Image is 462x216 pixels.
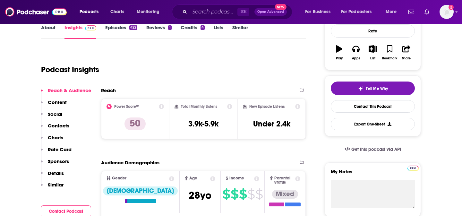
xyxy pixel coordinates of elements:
[124,117,146,130] p: 50
[48,146,72,152] p: Rate Card
[255,189,263,199] span: $
[440,5,454,19] img: User Profile
[274,176,294,185] span: Parental Status
[406,6,417,17] a: Show notifications dropdown
[41,170,64,182] button: Details
[232,24,248,39] a: Similar
[247,189,255,199] span: $
[366,86,388,91] span: Tell Me Why
[178,4,298,19] div: Search podcasts, credits, & more...
[48,99,67,105] p: Content
[181,24,205,39] a: Credits4
[103,186,178,195] div: [DEMOGRAPHIC_DATA]
[41,111,62,123] button: Social
[449,5,454,10] svg: Add a profile image
[229,176,244,180] span: Income
[48,134,63,141] p: Charts
[189,189,211,202] span: 28 yo
[331,24,415,38] div: Rate
[341,7,372,16] span: For Podcasters
[112,176,126,180] span: Gender
[331,41,347,64] button: Play
[364,41,381,64] button: List
[370,56,375,60] div: List
[351,147,401,152] span: Get this podcast via API
[331,100,415,113] a: Contact This Podcast
[101,160,159,166] h2: Audience Demographics
[231,189,238,199] span: $
[336,56,343,60] div: Play
[301,7,338,17] button: open menu
[337,7,381,17] button: open menu
[331,82,415,95] button: tell me why sparkleTell Me Why
[41,87,91,99] button: Reach & Audience
[358,86,363,91] img: tell me why sparkle
[48,158,69,164] p: Sponsors
[48,111,62,117] p: Social
[440,5,454,19] button: Show profile menu
[381,7,405,17] button: open menu
[105,24,137,39] a: Episodes422
[168,25,171,30] div: 1
[41,99,67,111] button: Content
[386,7,397,16] span: More
[114,104,139,109] h2: Power Score™
[249,104,285,109] h2: New Episode Listens
[272,190,298,199] div: Mixed
[237,8,249,16] span: ⌘ K
[41,123,69,134] button: Contacts
[80,7,98,16] span: Podcasts
[41,65,99,74] h1: Podcast Insights
[41,158,69,170] button: Sponsors
[239,189,247,199] span: $
[407,166,419,171] img: Podchaser Pro
[339,142,406,157] a: Get this podcast via API
[254,8,287,16] button: Open AdvancedNew
[110,7,124,16] span: Charts
[41,134,63,146] button: Charts
[64,24,96,39] a: InsightsPodchaser Pro
[222,189,230,199] span: $
[85,25,96,30] img: Podchaser Pro
[201,25,205,30] div: 4
[101,87,116,93] h2: Reach
[352,56,360,60] div: Apps
[188,119,218,129] h3: 3.9k-5.9k
[106,7,128,17] a: Charts
[402,56,411,60] div: Share
[137,7,159,16] span: Monitoring
[347,41,364,64] button: Apps
[398,41,415,64] button: Share
[305,7,330,16] span: For Business
[5,6,67,18] img: Podchaser - Follow, Share and Rate Podcasts
[331,168,415,180] label: My Notes
[48,87,91,93] p: Reach & Audience
[48,170,64,176] p: Details
[189,176,197,180] span: Age
[422,6,432,17] a: Show notifications dropdown
[275,4,287,10] span: New
[440,5,454,19] span: Logged in as megcassidy
[214,24,223,39] a: Lists
[381,41,398,64] button: Bookmark
[132,7,168,17] button: open menu
[75,7,107,17] button: open menu
[407,165,419,171] a: Pro website
[190,7,237,17] input: Search podcasts, credits, & more...
[181,104,217,109] h2: Total Monthly Listens
[146,24,171,39] a: Reviews1
[129,25,137,30] div: 422
[41,24,56,39] a: About
[48,182,64,188] p: Similar
[253,119,290,129] h3: Under 2.4k
[331,118,415,130] button: Export One-Sheet
[48,123,69,129] p: Contacts
[41,182,64,194] button: Similar
[257,10,284,13] span: Open Advanced
[41,146,72,158] button: Rate Card
[382,56,397,60] div: Bookmark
